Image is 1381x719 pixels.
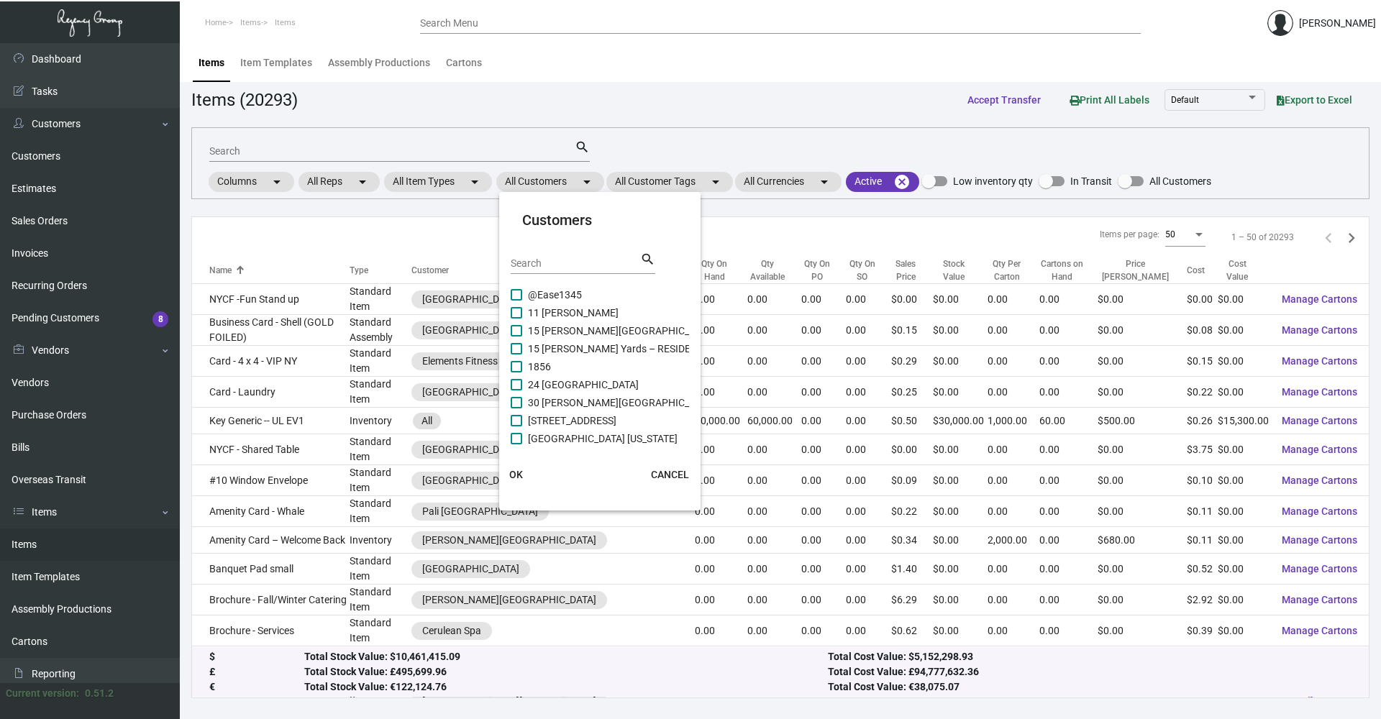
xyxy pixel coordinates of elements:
[639,462,701,487] button: CANCEL
[522,209,678,231] mat-card-title: Customers
[651,469,689,480] span: CANCEL
[509,469,523,480] span: OK
[528,322,785,339] span: 15 [PERSON_NAME][GEOGRAPHIC_DATA] – RESIDENCES
[528,286,582,303] span: @Ease1345
[85,686,114,701] div: 0.51.2
[493,462,539,487] button: OK
[528,412,616,429] span: [STREET_ADDRESS]
[528,358,551,375] span: 1856
[528,376,639,393] span: 24 [GEOGRAPHIC_DATA]
[6,686,79,701] div: Current version:
[528,304,619,321] span: 11 [PERSON_NAME]
[528,430,678,447] span: [GEOGRAPHIC_DATA] [US_STATE]
[528,340,758,357] span: 15 [PERSON_NAME] Yards – RESIDENCES - Inactive
[640,251,655,268] mat-icon: search
[528,394,773,411] span: 30 [PERSON_NAME][GEOGRAPHIC_DATA] - Residences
